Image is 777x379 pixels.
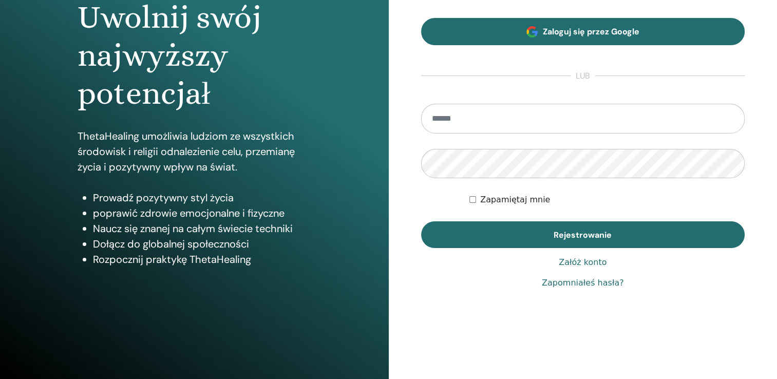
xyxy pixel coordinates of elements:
[421,221,745,248] button: Rejestrowanie
[93,252,311,267] li: Rozpocznij praktykę ThetaHealing
[93,205,311,221] li: poprawić zdrowie emocjonalne i fizyczne
[93,190,311,205] li: Prowadź pozytywny styl życia
[421,18,745,45] a: Zaloguj się przez Google
[542,277,624,289] a: Zapomniałeś hasła?
[93,221,311,236] li: Naucz się znanej na całym świecie techniki
[543,26,639,37] span: Zaloguj się przez Google
[559,256,607,269] a: Załóż konto
[469,194,745,206] div: Keep me authenticated indefinitely or until I manually logout
[480,194,550,206] label: Zapamiętaj mnie
[571,70,595,82] span: lub
[78,128,311,175] p: ThetaHealing umożliwia ludziom ze wszystkich środowisk i religii odnalezienie celu, przemianę życ...
[554,230,612,240] span: Rejestrowanie
[93,236,311,252] li: Dołącz do globalnej społeczności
